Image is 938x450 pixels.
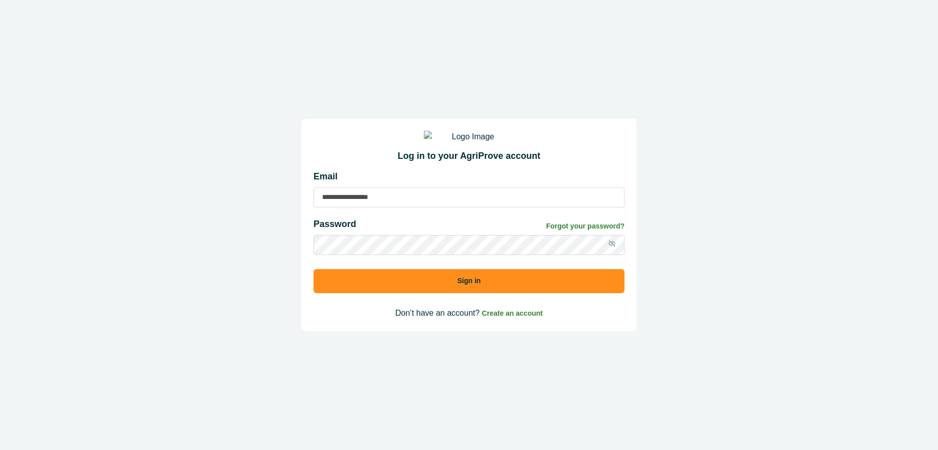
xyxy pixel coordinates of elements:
[424,131,514,143] img: Logo Image
[314,151,624,162] h2: Log in to your AgriProve account
[482,309,543,317] a: Create an account
[314,217,356,231] p: Password
[546,221,624,232] a: Forgot your password?
[314,307,624,319] p: Don’t have an account?
[314,170,624,183] p: Email
[314,269,624,293] button: Sign in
